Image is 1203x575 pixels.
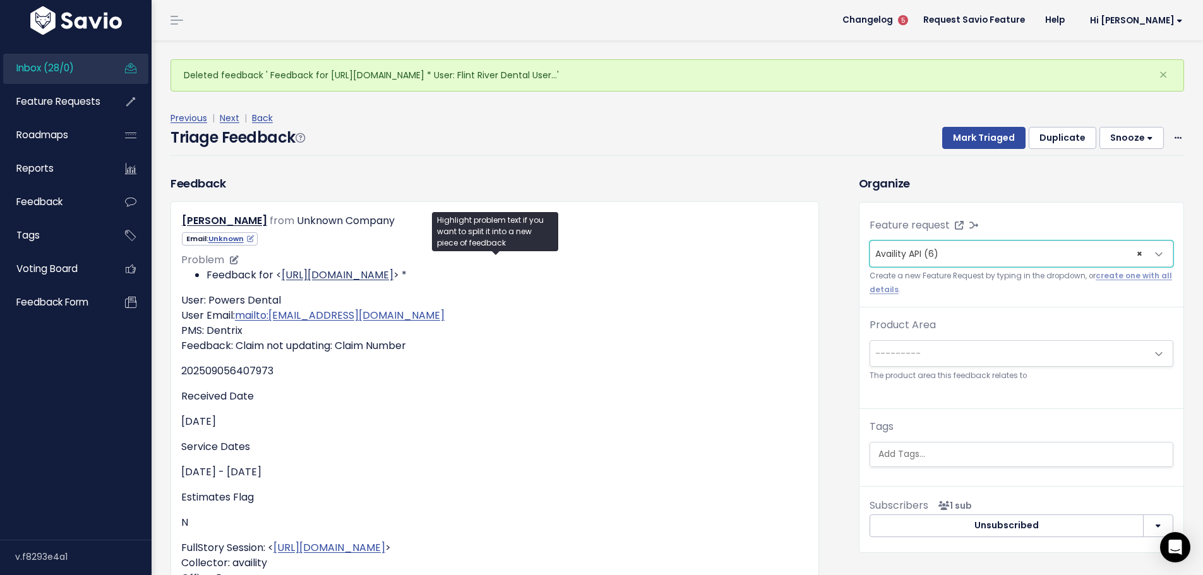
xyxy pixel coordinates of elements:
[16,162,54,175] span: Reports
[171,112,207,124] a: Previous
[1159,64,1168,85] span: ×
[913,11,1035,30] a: Request Savio Feature
[171,126,304,149] h4: Triage Feedback
[3,221,105,250] a: Tags
[181,465,808,480] p: [DATE] - [DATE]
[942,127,1026,150] button: Mark Triaged
[1029,127,1096,150] button: Duplicate
[870,317,936,333] label: Product Area
[870,514,1144,537] button: Unsubscribed
[859,175,1184,192] h3: Organize
[870,498,928,513] span: Subscribers
[1160,532,1190,562] div: Open Intercom Messenger
[3,121,105,150] a: Roadmaps
[181,293,808,353] p: User: Powers Dental User Email: PMS: Dentrix Feedback: Claim not updating: Claim Number
[16,128,68,141] span: Roadmaps
[181,414,808,429] p: [DATE]
[242,112,249,124] span: |
[898,15,908,25] span: 5
[208,234,254,244] a: Unknown
[842,16,893,25] span: Changelog
[933,499,972,512] span: <p><strong>Subscribers</strong><br><br> - Ilkay Kucuk<br> </p>
[870,271,1172,294] a: create one with all details
[870,270,1173,297] small: Create a new Feature Request by typing in the dropdown, or .
[270,213,294,228] span: from
[3,288,105,317] a: Feedback form
[1035,11,1075,30] a: Help
[3,54,105,83] a: Inbox (28/0)
[16,262,78,275] span: Voting Board
[210,112,217,124] span: |
[171,59,1184,92] div: Deleted feedback ' Feedback for [URL][DOMAIN_NAME] * User: Flint River Dental User…'
[181,389,808,404] p: Received Date
[16,95,100,108] span: Feature Requests
[181,490,808,505] p: Estimates Flag
[1137,241,1142,266] span: ×
[1090,16,1183,25] span: Hi [PERSON_NAME]
[1075,11,1193,30] a: Hi [PERSON_NAME]
[181,439,808,454] p: Service Dates
[870,369,1173,382] small: The product area this feedback relates to
[875,347,921,360] span: ---------
[282,268,393,282] a: [URL][DOMAIN_NAME]
[1099,127,1164,150] button: Snooze
[182,213,267,228] a: [PERSON_NAME]
[273,540,385,555] a: [URL][DOMAIN_NAME]
[252,112,273,124] a: Back
[16,61,74,74] span: Inbox (28/0)
[3,154,105,183] a: Reports
[873,448,1178,461] input: Add Tags...
[16,195,63,208] span: Feedback
[870,218,950,233] label: Feature request
[870,419,894,434] label: Tags
[3,87,105,116] a: Feature Requests
[875,247,938,260] span: Availity API (6)
[181,515,808,530] p: N
[297,212,395,230] div: Unknown Company
[3,254,105,283] a: Voting Board
[432,212,558,251] div: Highlight problem text if you want to split it into a new piece of feedback
[3,187,105,216] a: Feedback
[15,540,152,573] div: v.f8293e4a1
[27,6,125,35] img: logo-white.9d6f32f41409.svg
[171,175,225,192] h3: Feedback
[16,228,40,242] span: Tags
[220,112,239,124] a: Next
[182,232,258,246] span: Email:
[181,252,224,267] span: Problem
[16,295,88,309] span: Feedback form
[206,268,808,283] li: Feedback for < > *
[1146,60,1180,90] button: Close
[181,364,808,379] p: 202509056407973
[235,308,445,323] a: mailto:[EMAIL_ADDRESS][DOMAIN_NAME]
